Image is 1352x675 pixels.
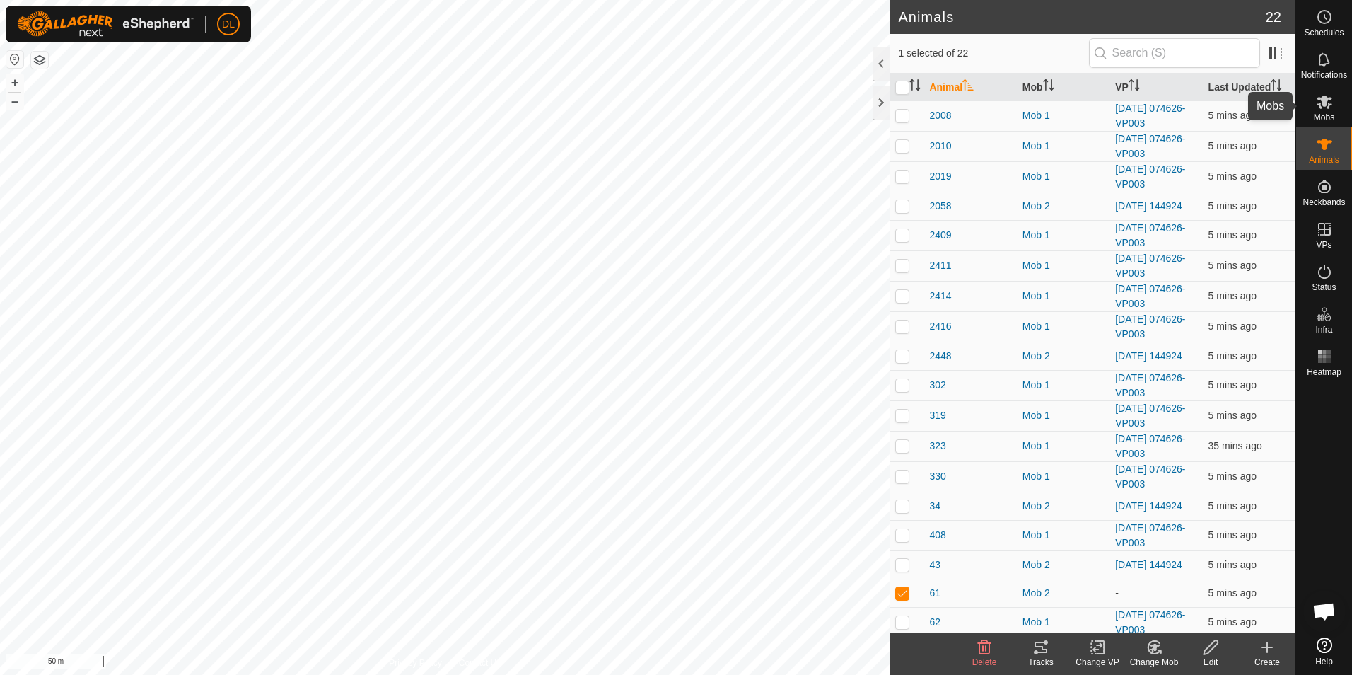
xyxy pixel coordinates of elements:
span: 330 [929,469,945,484]
span: 2008 [929,108,951,123]
span: Delete [972,657,997,667]
a: [DATE] 144924 [1115,350,1182,362]
div: Mob 1 [1022,439,1104,454]
button: – [6,93,23,110]
a: [DATE] 144924 [1115,200,1182,212]
button: + [6,74,23,91]
span: 29 Sept 2025, 7:01 am [1208,471,1257,482]
span: 29 Sept 2025, 7:01 am [1208,290,1257,301]
th: Mob [1017,74,1109,101]
th: Animal [923,74,1016,101]
span: 29 Sept 2025, 7:01 am [1208,379,1257,391]
span: VPs [1316,241,1331,249]
div: Mob 2 [1022,199,1104,214]
a: [DATE] 074626-VP003 [1115,609,1185,635]
span: 2414 [929,289,951,304]
div: Mob 1 [1022,289,1104,304]
th: Last Updated [1203,74,1295,101]
span: 29 Sept 2025, 7:01 am [1208,171,1257,182]
div: Create [1239,656,1295,669]
span: 29 Sept 2025, 7:01 am [1208,321,1257,332]
span: 61 [929,586,940,601]
p-sorticon: Activate to sort [1043,81,1054,93]
span: 2010 [929,139,951,154]
div: Edit [1182,656,1239,669]
span: Animals [1309,156,1339,164]
span: 22 [1266,6,1281,28]
button: Map Layers [31,52,48,69]
span: 29 Sept 2025, 7:01 am [1208,410,1257,421]
div: Mob 2 [1022,558,1104,572]
span: 408 [929,528,945,543]
span: Neckbands [1303,198,1345,207]
span: 2409 [929,228,951,243]
div: Mob 1 [1022,378,1104,393]
div: Tracks [1013,656,1069,669]
a: [DATE] 074626-VP003 [1115,372,1185,398]
p-sorticon: Activate to sort [1271,81,1282,93]
a: [DATE] 074626-VP003 [1115,283,1185,309]
span: 29 Sept 2025, 7:01 am [1208,559,1257,570]
span: 43 [929,558,940,572]
a: [DATE] 074626-VP003 [1115,313,1185,340]
span: 29 Sept 2025, 7:01 am [1208,500,1257,512]
button: Reset Map [6,51,23,68]
span: 323 [929,439,945,454]
span: 29 Sept 2025, 7:01 am [1208,110,1257,121]
div: Mob 1 [1022,169,1104,184]
input: Search (S) [1089,38,1260,68]
div: Mob 1 [1022,528,1104,543]
a: Privacy Policy [389,657,442,669]
span: 2058 [929,199,951,214]
a: [DATE] 074626-VP003 [1115,103,1185,129]
div: Mob 1 [1022,408,1104,423]
span: 29 Sept 2025, 7:01 am [1208,587,1257,599]
div: Change VP [1069,656,1126,669]
span: 29 Sept 2025, 7:01 am [1208,260,1257,271]
span: 29 Sept 2025, 7:01 am [1208,200,1257,212]
span: 29 Sept 2025, 7:01 am [1208,140,1257,151]
a: Contact Us [459,657,501,669]
span: 2019 [929,169,951,184]
div: Mob 2 [1022,349,1104,364]
span: Help [1315,657,1333,666]
div: Mob 1 [1022,139,1104,154]
div: Change Mob [1126,656,1182,669]
div: Mob 1 [1022,108,1104,123]
div: Mob 2 [1022,499,1104,514]
a: [DATE] 074626-VP003 [1115,433,1185,459]
span: 319 [929,408,945,423]
a: Help [1296,632,1352,671]
span: Notifications [1301,71,1347,79]
div: Mob 1 [1022,258,1104,273]
span: 29 Sept 2025, 6:31 am [1208,440,1262,451]
span: 29 Sept 2025, 7:01 am [1208,616,1257,628]
a: [DATE] 074626-VP003 [1115,222,1185,248]
span: 1 selected of 22 [898,46,1088,61]
a: [DATE] 074626-VP003 [1115,522,1185,548]
div: Mob 1 [1022,469,1104,484]
span: DL [222,17,235,32]
a: [DATE] 144924 [1115,500,1182,512]
span: 29 Sept 2025, 7:01 am [1208,529,1257,541]
img: Gallagher Logo [17,11,194,37]
span: Schedules [1304,28,1344,37]
span: 62 [929,615,940,630]
th: VP [1109,74,1202,101]
span: 34 [929,499,940,514]
span: 2448 [929,349,951,364]
span: 2411 [929,258,951,273]
app-display-virtual-paddock-transition: - [1115,587,1119,599]
span: 29 Sept 2025, 7:01 am [1208,350,1257,362]
div: Open chat [1303,590,1346,633]
a: [DATE] 074626-VP003 [1115,403,1185,429]
p-sorticon: Activate to sort [909,81,921,93]
span: Infra [1315,325,1332,334]
a: [DATE] 074626-VP003 [1115,163,1185,190]
span: Status [1312,283,1336,292]
span: Mobs [1314,113,1334,122]
p-sorticon: Activate to sort [1129,81,1140,93]
a: [DATE] 074626-VP003 [1115,253,1185,279]
p-sorticon: Activate to sort [962,81,974,93]
div: Mob 2 [1022,586,1104,601]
